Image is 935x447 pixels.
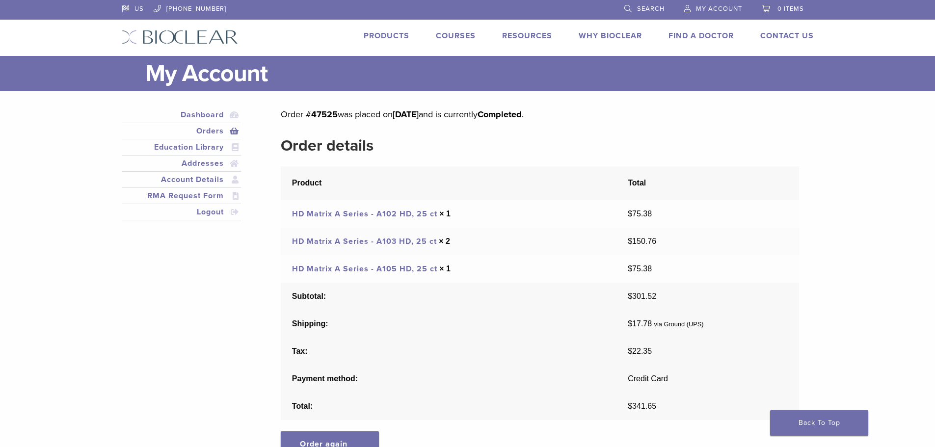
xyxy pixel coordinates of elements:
a: Orders [124,125,240,137]
span: $ [628,402,632,410]
mark: 47525 [311,109,338,120]
td: Credit Card [617,365,799,393]
a: Addresses [124,158,240,169]
a: HD Matrix A Series - A103 HD, 25 ct [292,237,437,246]
a: Resources [502,31,552,41]
h1: My Account [145,56,814,91]
span: 22.35 [628,347,652,355]
span: $ [628,319,632,328]
p: Order # was placed on and is currently . [281,107,799,122]
small: via Ground (UPS) [654,320,704,328]
th: Payment method: [281,365,616,393]
mark: Completed [478,109,522,120]
span: 17.78 [628,319,652,328]
span: $ [628,292,632,300]
th: Product [281,166,616,200]
a: Dashboard [124,109,240,121]
a: Education Library [124,141,240,153]
th: Total: [281,393,616,420]
th: Shipping: [281,310,616,338]
a: RMA Request Form [124,190,240,202]
strong: × 1 [439,264,451,273]
mark: [DATE] [393,109,419,120]
a: HD Matrix A Series - A105 HD, 25 ct [292,264,437,274]
a: HD Matrix A Series - A102 HD, 25 ct [292,209,437,219]
img: Bioclear [122,30,238,44]
span: $ [628,210,632,218]
h2: Order details [281,134,799,158]
bdi: 150.76 [628,237,656,245]
a: Products [364,31,409,41]
a: Courses [436,31,476,41]
span: $ [628,347,632,355]
strong: × 2 [439,237,450,245]
span: 341.65 [628,402,656,410]
a: Why Bioclear [579,31,642,41]
span: 0 items [777,5,804,13]
span: $ [628,264,632,273]
a: Account Details [124,174,240,185]
nav: Account pages [122,107,241,232]
span: $ [628,237,632,245]
span: 301.52 [628,292,656,300]
a: Contact Us [760,31,814,41]
th: Total [617,166,799,200]
strong: × 1 [439,210,451,218]
th: Tax: [281,338,616,365]
span: My Account [696,5,742,13]
bdi: 75.38 [628,264,652,273]
a: Logout [124,206,240,218]
a: Find A Doctor [668,31,734,41]
bdi: 75.38 [628,210,652,218]
a: Back To Top [770,410,868,436]
span: Search [637,5,665,13]
th: Subtotal: [281,283,616,310]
